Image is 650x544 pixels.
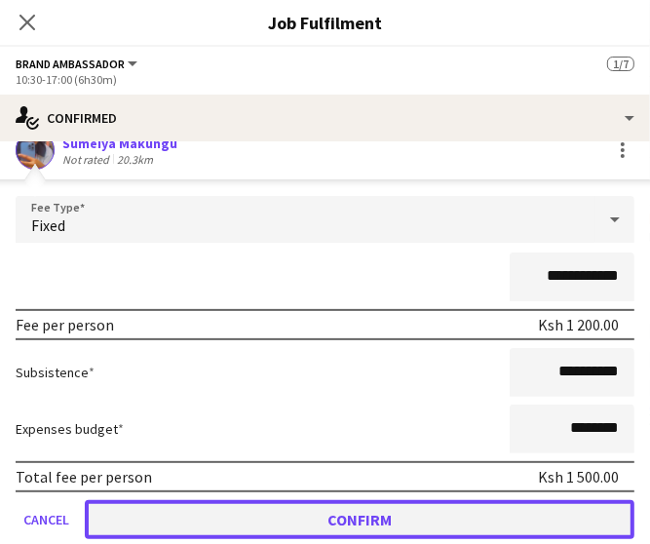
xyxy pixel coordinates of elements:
button: Confirm [85,500,634,539]
div: Fee per person [16,315,114,334]
span: Brand Ambassador [16,57,125,71]
div: 10:30-17:00 (6h30m) [16,72,634,87]
div: Total fee per person [16,467,152,486]
span: Fixed [31,215,65,235]
label: Subsistence [16,364,95,381]
div: Sumeiya Makungu [62,135,177,152]
span: 1/7 [607,57,634,71]
label: Expenses budget [16,420,124,438]
button: Brand Ambassador [16,57,140,71]
div: Ksh 1 200.00 [538,315,619,334]
div: Not rated [62,152,113,167]
div: Ksh 1 500.00 [538,467,619,486]
div: 20.3km [113,152,157,167]
button: Cancel [16,500,77,539]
